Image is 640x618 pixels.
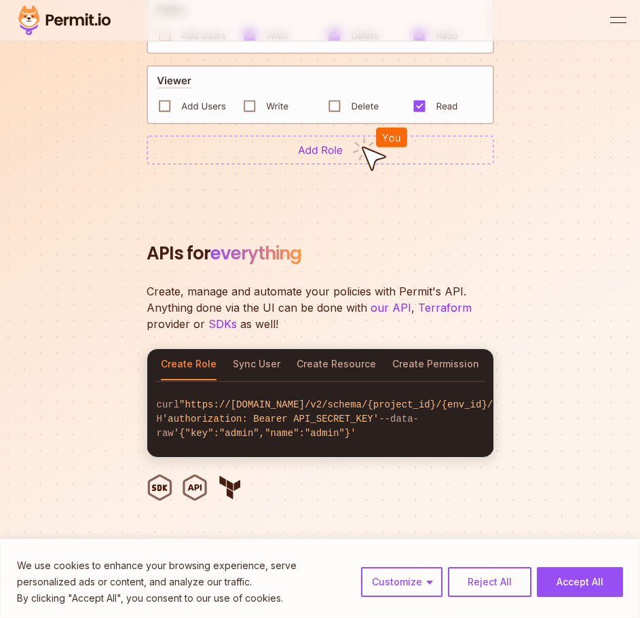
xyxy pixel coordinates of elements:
[361,567,443,597] button: Customize
[537,567,623,597] button: Accept All
[147,240,494,267] h2: APIs for
[147,387,493,452] code: curl -H --data-raw
[14,3,115,38] img: Permit logo
[161,349,217,380] button: Create Role
[418,301,472,314] a: Terraform
[210,241,301,266] span: everything
[233,349,280,380] button: Sync User
[17,558,351,590] p: We use cookies to enhance your browsing experience, serve personalized ads or content, and analyz...
[297,349,376,380] button: Create Resource
[610,12,626,29] button: open menu
[162,414,379,424] span: 'authorization: Bearer API_SECRET_KEY'
[147,283,486,332] p: Create, manage and automate your policies with Permit's API. Anything done via the UI can be done...
[392,349,479,380] button: Create Permission
[179,399,527,410] span: "https://[DOMAIN_NAME]/v2/schema/{project_id}/{env_id}/roles"
[174,428,356,439] span: '{"key":"admin","name":"admin"}'
[448,567,531,597] button: Reject All
[208,317,237,331] a: SDKs
[371,301,411,314] a: our API
[17,590,351,606] p: By clicking "Accept All", you consent to our use of cookies.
